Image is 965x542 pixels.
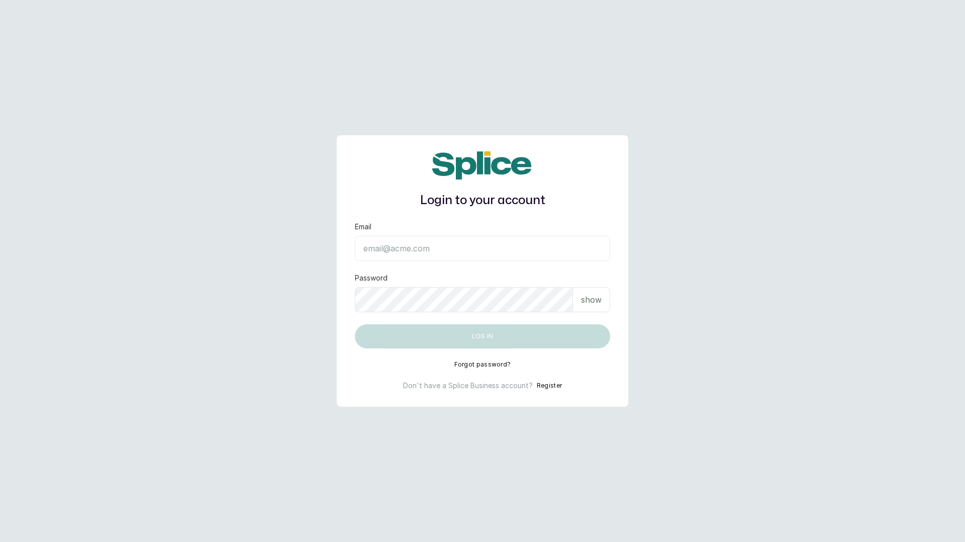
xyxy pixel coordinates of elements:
button: Register [537,381,562,391]
h1: Login to your account [355,192,610,210]
input: email@acme.com [355,236,610,261]
p: Don't have a Splice Business account? [403,381,533,391]
p: show [581,294,602,306]
label: Email [355,222,371,232]
button: Log in [355,324,610,348]
button: Forgot password? [454,360,511,369]
label: Password [355,273,388,283]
